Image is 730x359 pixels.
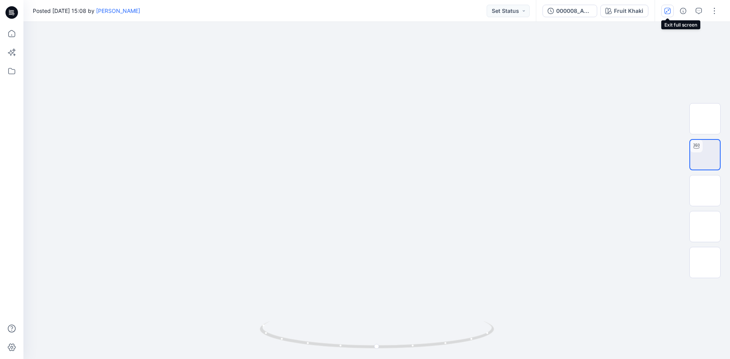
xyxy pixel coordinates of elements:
a: [PERSON_NAME] [96,7,140,14]
span: Posted [DATE] 15:08 by [33,7,140,15]
button: Fruit Khaki [600,5,648,17]
div: Fruit Khaki [614,7,643,15]
button: Details [677,5,689,17]
button: 000008_ADM_REV2_Ribbed Halter Top(2) copy [543,5,597,17]
div: 000008_ADM_REV2_Ribbed Halter Top(2) copy [556,7,592,15]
